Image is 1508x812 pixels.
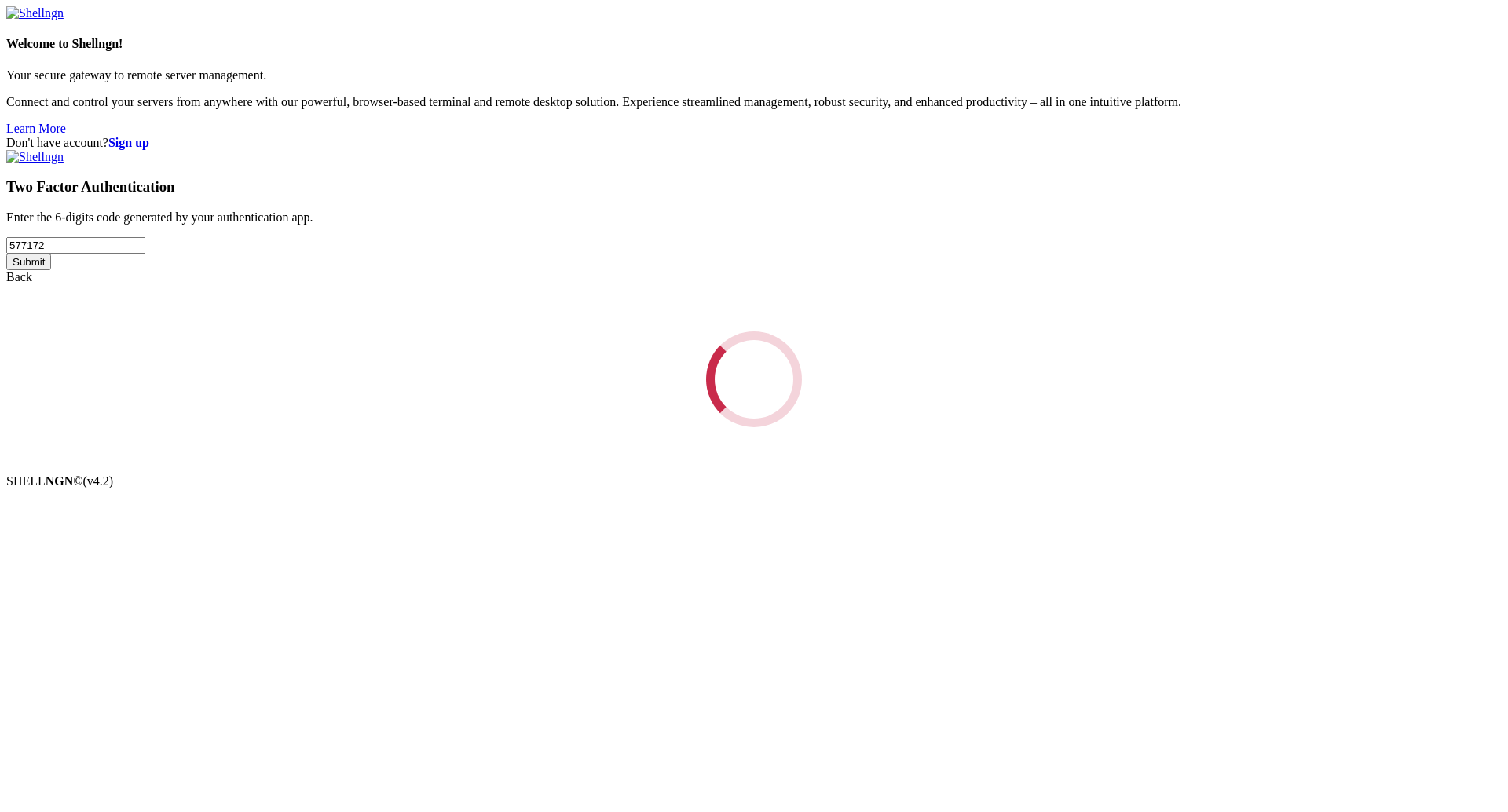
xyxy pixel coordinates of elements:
a: Back [6,270,32,283]
p: Connect and control your servers from anywhere with our powerful, browser-based terminal and remo... [6,95,1502,109]
img: Shellngn [6,150,64,164]
p: Enter the 6-digits code generated by your authentication app. [6,210,1502,225]
p: Your secure gateway to remote server management. [6,68,1502,82]
div: Don't have account? [6,136,1502,150]
span: SHELL © [6,474,113,488]
a: Sign up [108,136,149,149]
a: Learn More [6,122,66,135]
div: Loading... [689,314,820,445]
h3: Two Factor Authentication [6,178,1502,196]
input: Submit [6,254,51,270]
input: Two factor code [6,237,145,254]
span: 4.2.0 [83,474,114,488]
h4: Welcome to Shellngn! [6,37,1502,51]
img: Shellngn [6,6,64,20]
b: NGN [46,474,74,488]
